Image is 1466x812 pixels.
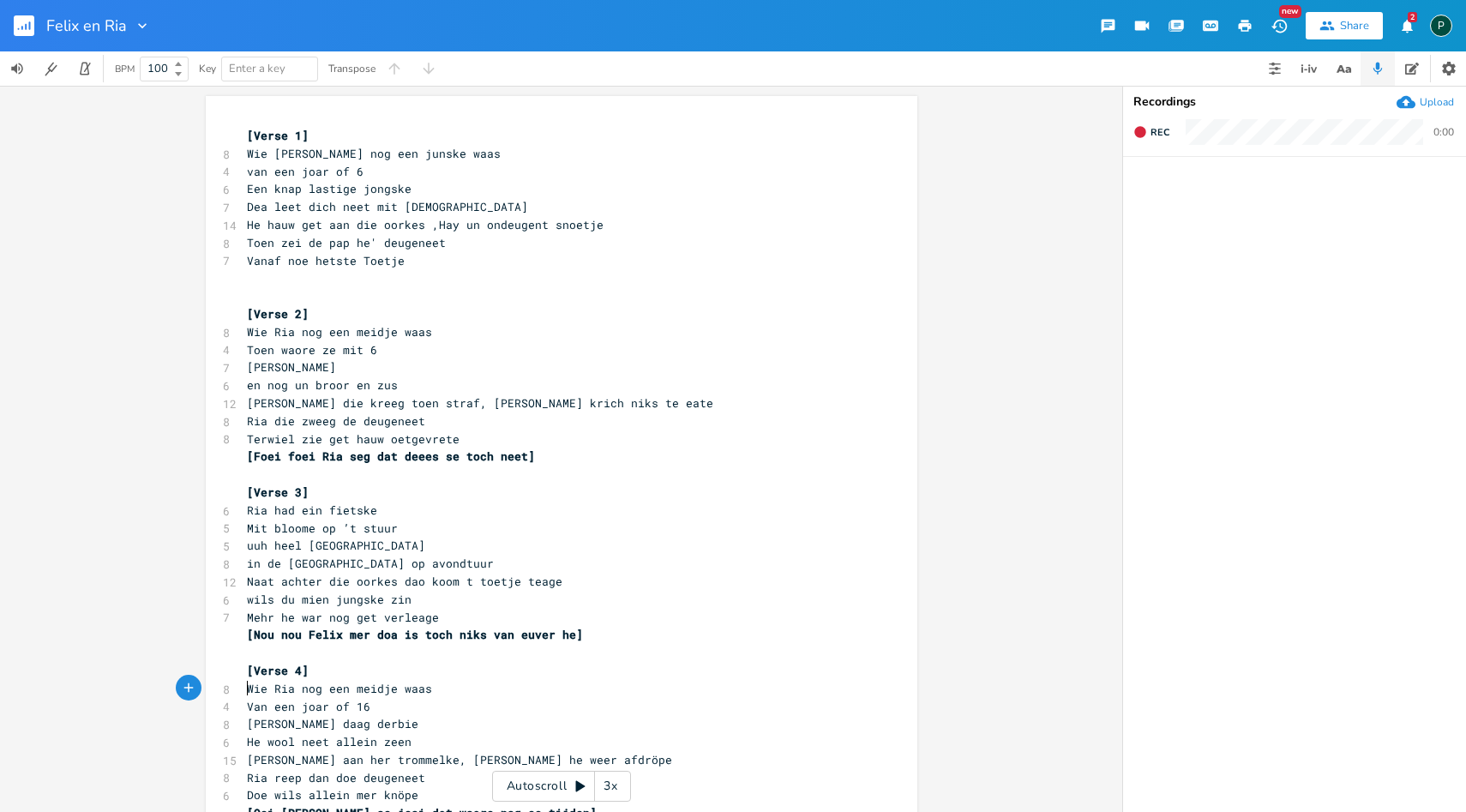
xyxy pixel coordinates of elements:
[1151,126,1169,139] span: Rec
[1430,15,1452,37] div: Piepo
[247,556,494,571] span: in de [GEOGRAPHIC_DATA] op avondtuur
[247,342,377,358] span: Toen waore ze mit 6
[247,681,432,696] span: Wie Ria nog een meidje waas
[247,164,363,179] span: van een joar of 6
[247,359,336,375] span: [PERSON_NAME]
[247,770,425,785] span: Ria reep dan doe deugeneet
[229,61,285,76] span: Enter a key
[1433,127,1454,137] div: 0:00
[1430,6,1452,45] button: P
[247,235,446,250] span: Toen zei de pap he' deugeneet
[247,752,672,767] span: [PERSON_NAME] aan her trommelke, [PERSON_NAME] he weer afdröpe
[1340,18,1369,33] div: Share
[1408,12,1417,22] div: 2
[247,610,439,625] span: Mehr he war nog get verleage
[247,306,309,322] span: [Verse 2]
[247,484,309,500] span: [Verse 3]
[247,199,528,214] span: Dea leet dich neet mit [DEMOGRAPHIC_DATA]
[247,413,425,429] span: Ria die zweeg de deugeneet
[247,734,412,749] span: He wool neet allein zeen
[247,520,398,536] span: Mit bloome op ’t stuur
[1127,118,1176,146] button: Rec
[1390,10,1424,41] button: 2
[199,63,216,74] div: Key
[115,64,135,74] div: BPM
[247,217,604,232] span: He hauw get aan die oorkes ,Hay un ondeugent snoetje
[247,377,398,393] span: en nog un broor en zus
[1262,10,1296,41] button: New
[247,253,405,268] span: Vanaf noe hetste Toetje
[247,592,412,607] span: wils du mien jungske zin
[247,574,562,589] span: Naat achter die oorkes dao koom t toetje teage
[247,787,418,803] span: Doe wils allein mer knöpe
[595,771,626,802] div: 3x
[247,699,370,714] span: Van een joar of 16
[1133,96,1456,108] div: Recordings
[1397,93,1454,111] button: Upload
[492,771,631,802] div: Autoscroll
[328,63,376,74] div: Transpose
[247,448,535,464] span: [Foei foei Ria seg dat deees se toch neet]
[247,128,309,143] span: [Verse 1]
[1279,5,1301,18] div: New
[247,324,432,340] span: Wie Ria nog een meidje waas
[247,395,713,411] span: [PERSON_NAME] die kreeg toen straf, [PERSON_NAME] krich niks te eate
[247,181,412,196] span: Een knap lastige jongske
[247,502,377,518] span: Ria had ein fietske
[247,538,425,553] span: uuh heel [GEOGRAPHIC_DATA]
[46,18,127,33] span: Felix en Ria
[247,716,418,731] span: [PERSON_NAME] daag derbie
[1420,95,1454,109] div: Upload
[247,146,501,161] span: Wie [PERSON_NAME] nog een junske waas
[1306,12,1383,39] button: Share
[247,627,583,642] span: [Nou nou Felix mer doa is toch niks van euver he]
[247,663,309,678] span: [Verse 4]
[247,431,460,447] span: Terwiel zie get hauw oetgevrete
